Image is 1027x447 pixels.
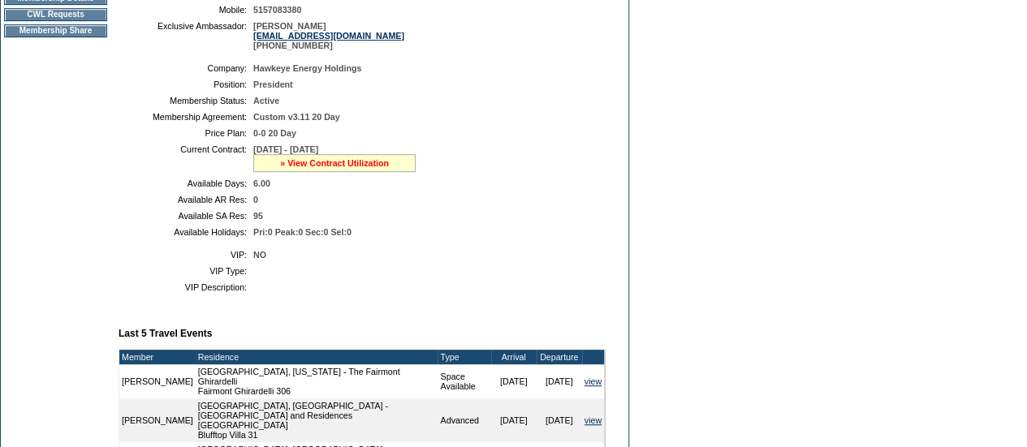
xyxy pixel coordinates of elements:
td: Residence [196,350,438,364]
td: VIP Description: [125,282,247,292]
span: Custom v3.11 20 Day [253,112,340,122]
b: Last 5 Travel Events [119,328,212,339]
a: » View Contract Utilization [280,158,389,168]
td: Membership Status: [125,96,247,105]
span: Active [253,96,279,105]
td: Membership Agreement: [125,112,247,122]
td: [DATE] [491,398,537,442]
span: 0 [253,195,258,204]
a: view [585,415,602,425]
td: VIP: [125,250,247,260]
td: Available AR Res: [125,195,247,204]
span: Pri:0 Peak:0 Sec:0 Sel:0 [253,227,352,237]
td: [DATE] [537,364,582,398]
td: [GEOGRAPHIC_DATA], [US_STATE] - The Fairmont Ghirardelli Fairmont Ghirardelli 306 [196,364,438,398]
td: Available SA Res: [125,211,247,221]
td: Departure [537,350,582,364]
span: Hawkeye Energy Holdings [253,63,361,73]
td: Advanced [438,398,490,442]
td: CWL Requests [4,8,107,21]
td: Available Days: [125,178,247,188]
span: 6.00 [253,178,270,188]
span: 95 [253,211,263,221]
td: Space Available [438,364,490,398]
span: 5157083380 [253,5,301,15]
td: Membership Share [4,24,107,37]
td: [PERSON_NAME] [119,364,196,398]
span: 0-0 20 Day [253,128,296,138]
td: Company: [125,63,247,73]
a: view [585,376,602,386]
td: [GEOGRAPHIC_DATA], [GEOGRAPHIC_DATA] - [GEOGRAPHIC_DATA] and Residences [GEOGRAPHIC_DATA] Bluffto... [196,398,438,442]
td: [DATE] [491,364,537,398]
td: Mobile: [125,5,247,15]
td: Position: [125,80,247,89]
span: President [253,80,293,89]
td: Current Contract: [125,144,247,172]
td: [PERSON_NAME] [119,398,196,442]
td: Arrival [491,350,537,364]
td: Member [119,350,196,364]
td: Price Plan: [125,128,247,138]
td: [DATE] [537,398,582,442]
td: Exclusive Ambassador: [125,21,247,50]
span: NO [253,250,266,260]
a: [EMAIL_ADDRESS][DOMAIN_NAME] [253,31,404,41]
span: [PERSON_NAME] [PHONE_NUMBER] [253,21,404,50]
td: VIP Type: [125,266,247,276]
td: Type [438,350,490,364]
span: [DATE] - [DATE] [253,144,318,154]
td: Available Holidays: [125,227,247,237]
